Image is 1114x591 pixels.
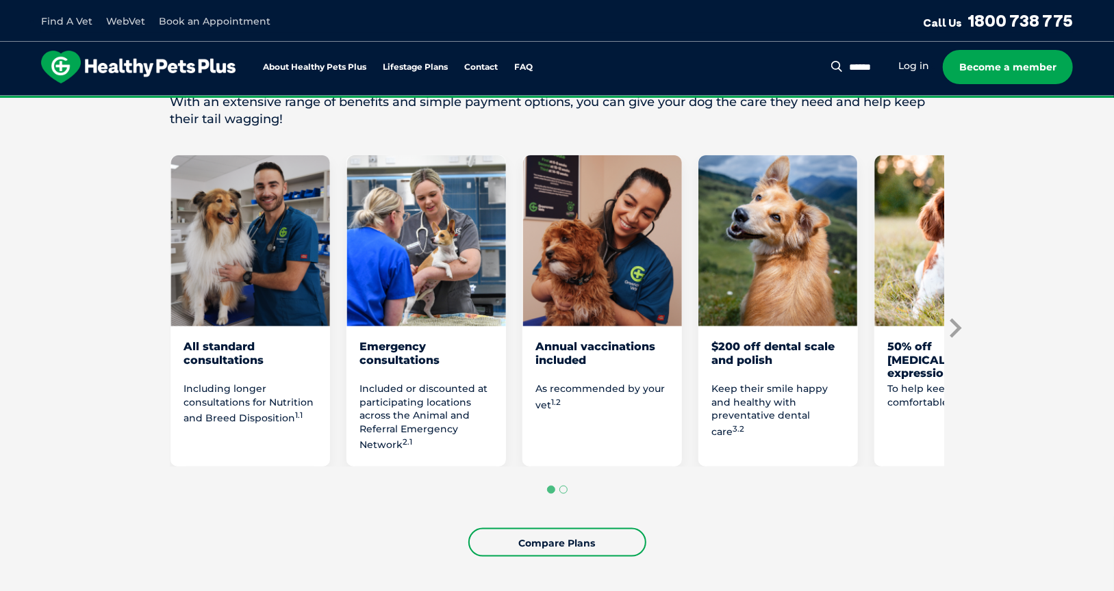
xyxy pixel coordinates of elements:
[41,15,92,27] a: Find A Vet
[733,424,745,434] sup: 3.2
[360,340,492,380] div: Emergency consultations
[41,51,236,83] img: hpp-logo
[923,16,962,29] span: Call Us
[888,382,1020,409] p: To help keep your dog comfortable
[828,60,846,73] button: Search
[552,397,561,407] sup: 1.2
[360,382,492,453] p: Included or discounted at participating locations across the Animal and Referral Emergency Network
[874,155,1034,466] li: 5 of 8
[403,437,413,447] sup: 2.1
[296,410,303,420] sup: 1.1
[536,382,668,412] p: As recommended by your vet
[514,63,533,72] a: FAQ
[170,94,944,128] p: With an extensive range of benefits and simple payment options, you can give your dog the care th...
[263,63,366,72] a: About Healthy Pets Plus
[184,382,316,425] p: Including longer consultations for Nutrition and Breed Disposition
[536,340,668,380] div: Annual vaccinations included
[468,528,646,557] a: Compare Plans
[898,60,929,73] a: Log in
[712,382,844,439] p: Keep their smile happy and healthy with preventative dental care
[943,50,1073,84] a: Become a member
[888,340,1020,380] div: 50% off [MEDICAL_DATA] expression
[383,63,448,72] a: Lifestage Plans
[547,486,555,494] button: Go to page 1
[944,318,965,339] button: Next slide
[464,63,498,72] a: Contact
[301,96,813,108] span: Proactive, preventative wellness program designed to keep your pet healthier and happier for longer
[170,155,330,466] li: 1 of 8
[559,486,568,494] button: Go to page 2
[522,155,682,466] li: 3 of 8
[170,484,944,496] ul: Select a slide to show
[346,155,506,466] li: 2 of 8
[184,340,316,380] div: All standard consultations
[159,15,270,27] a: Book an Appointment
[923,10,1073,31] a: Call Us1800 738 775
[712,340,844,380] div: $200 off dental scale and polish
[698,155,858,466] li: 4 of 8
[106,15,145,27] a: WebVet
